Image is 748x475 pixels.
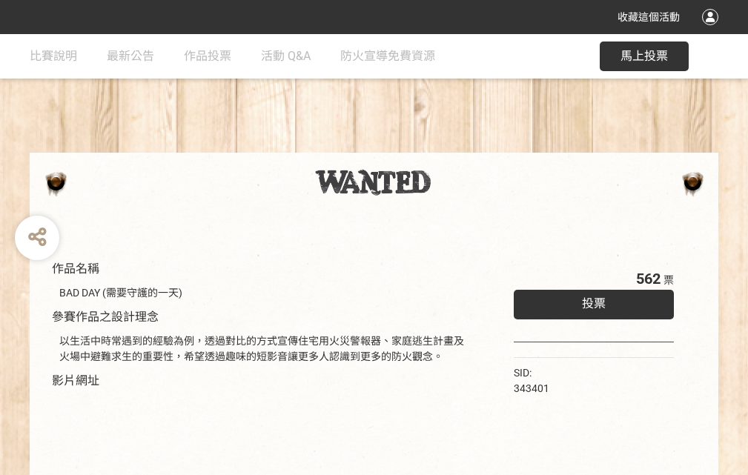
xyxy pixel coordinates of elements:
span: 作品名稱 [52,262,99,276]
a: 作品投票 [184,34,231,79]
span: 參賽作品之設計理念 [52,310,159,324]
iframe: Facebook Share [553,365,627,380]
span: 票 [663,274,674,286]
span: 562 [636,270,661,288]
a: 比賽說明 [30,34,77,79]
a: 防火宣導免費資源 [340,34,435,79]
button: 馬上投票 [600,41,689,71]
span: 最新公告 [107,49,154,63]
span: 馬上投票 [620,49,668,63]
span: 影片網址 [52,373,99,388]
span: 投票 [582,296,606,310]
div: BAD DAY (需要守護的一天) [59,285,469,301]
a: 活動 Q&A [261,34,311,79]
span: 作品投票 [184,49,231,63]
a: 最新公告 [107,34,154,79]
div: 以生活中時常遇到的經驗為例，透過對比的方式宣傳住宅用火災警報器、家庭逃生計畫及火場中避難求生的重要性，希望透過趣味的短影音讓更多人認識到更多的防火觀念。 [59,333,469,365]
span: 比賽說明 [30,49,77,63]
span: 收藏這個活動 [618,11,680,23]
span: 活動 Q&A [261,49,311,63]
span: 防火宣導免費資源 [340,49,435,63]
span: SID: 343401 [514,367,549,394]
